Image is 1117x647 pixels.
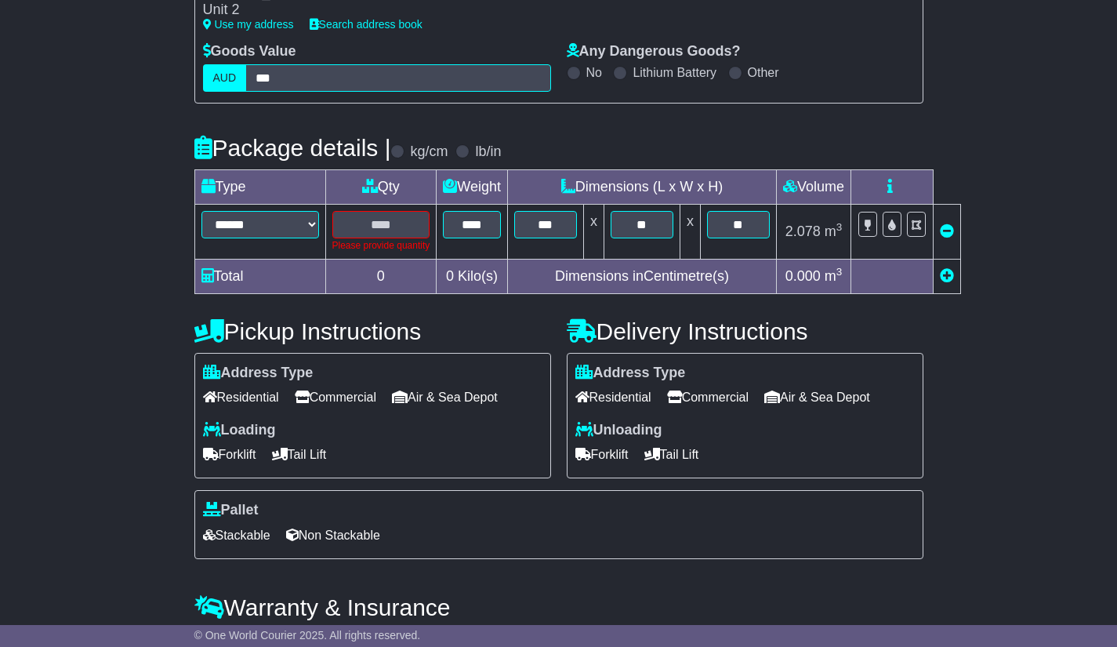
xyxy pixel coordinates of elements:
[475,144,501,161] label: lb/in
[203,385,279,409] span: Residential
[567,318,923,344] h4: Delivery Instructions
[764,385,870,409] span: Air & Sea Depot
[644,442,699,467] span: Tail Lift
[310,18,423,31] a: Search address book
[567,43,741,60] label: Any Dangerous Goods?
[583,204,604,259] td: x
[203,502,259,519] label: Pallet
[203,365,314,382] label: Address Type
[785,224,821,239] span: 2.078
[203,523,270,547] span: Stackable
[776,169,850,204] td: Volume
[575,365,686,382] label: Address Type
[785,268,821,284] span: 0.000
[325,169,437,204] td: Qty
[586,65,602,80] label: No
[940,268,954,284] a: Add new item
[575,422,662,439] label: Unloading
[507,259,776,293] td: Dimensions in Centimetre(s)
[825,268,843,284] span: m
[940,224,954,239] a: Remove this item
[325,259,437,293] td: 0
[446,268,454,284] span: 0
[272,442,327,467] span: Tail Lift
[392,385,498,409] span: Air & Sea Depot
[437,259,508,293] td: Kilo(s)
[203,64,247,92] label: AUD
[286,523,380,547] span: Non Stackable
[194,629,421,642] span: © One World Courier 2025. All rights reserved.
[437,169,508,204] td: Weight
[203,18,294,31] a: Use my address
[748,65,779,80] label: Other
[507,169,776,204] td: Dimensions (L x W x H)
[194,318,551,344] h4: Pickup Instructions
[194,594,923,620] h4: Warranty & Insurance
[295,385,376,409] span: Commercial
[667,385,749,409] span: Commercial
[825,224,843,239] span: m
[575,442,629,467] span: Forklift
[194,135,391,161] h4: Package details |
[203,422,276,439] label: Loading
[194,259,325,293] td: Total
[203,2,522,19] div: Unit 2
[203,442,256,467] span: Forklift
[836,266,843,278] sup: 3
[836,221,843,233] sup: 3
[575,385,651,409] span: Residential
[410,144,448,161] label: kg/cm
[680,204,700,259] td: x
[203,43,296,60] label: Goods Value
[633,65,716,80] label: Lithium Battery
[194,169,325,204] td: Type
[332,238,430,253] div: Please provide quantity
